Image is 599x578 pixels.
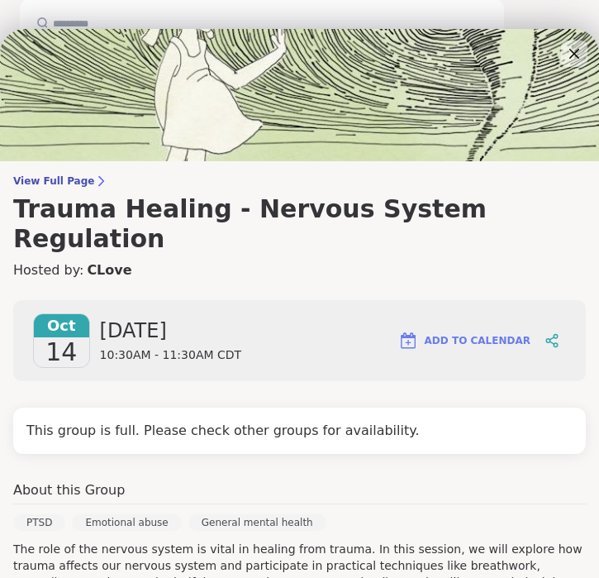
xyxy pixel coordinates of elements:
a: CLove [87,260,131,280]
span: [DATE] [100,318,242,344]
div: General mental health [188,514,326,531]
h4: About this Group [13,480,125,500]
button: Add to Calendar [391,321,538,361]
div: PTSD [13,514,65,531]
img: ShareWell Logomark [398,331,418,351]
h4: This group is full. Please check other groups for availability. [26,421,573,441]
span: Oct [34,314,89,337]
span: Add to Calendar [425,333,530,348]
h4: Hosted by: [13,260,586,280]
span: View Full Page [13,174,586,188]
span: 14 [45,337,77,367]
h3: Trauma Healing - Nervous System Regulation [13,194,586,254]
div: Emotional abuse [72,514,181,531]
a: View Full PageTrauma Healing - Nervous System Regulation [13,174,586,254]
span: Filter [507,23,579,63]
span: 10:30AM - 11:30AM CDT [100,347,242,364]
